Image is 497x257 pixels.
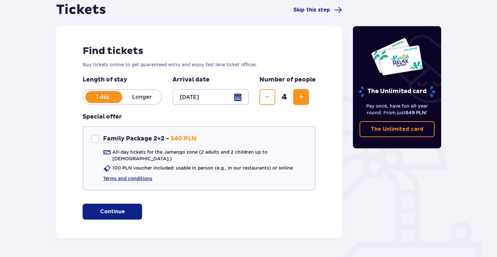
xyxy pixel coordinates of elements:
span: 4 [277,92,292,102]
p: Family Package 2+2 - [103,135,169,143]
p: 540 PLN [171,135,197,143]
button: Decrease [259,89,275,105]
p: Buy tickets online to get guaranteed entry and enjoy fast lane ticket offices. [83,61,316,68]
span: Skip this step [293,6,330,14]
h2: Find tickets [83,45,316,57]
p: Pay once, have fun all-year round. From just ! [360,103,435,116]
span: 649 PLN [405,110,426,115]
p: Number of people [259,76,316,84]
h3: Special offer [83,113,122,121]
p: The Unlimited card [358,86,436,97]
a: Terms and conditions [103,175,152,182]
p: 1 day [83,93,122,101]
p: The Unlimited card [371,126,423,133]
p: Arrival date [172,76,210,84]
button: Continue [83,204,142,220]
img: Two entry cards to Suntago with the word 'UNLIMITED RELAX', featuring a white background with tro... [371,37,423,76]
a: Skip this step [293,6,342,14]
h1: Tickets [56,2,106,18]
a: The Unlimited card [360,121,435,137]
button: Increase [293,89,309,105]
p: Longer [122,93,161,101]
p: Length of stay [83,76,162,84]
p: Continue [100,208,125,215]
p: All-day tickets for the Jamango zone (2 adults and 2 children up to [DEMOGRAPHIC_DATA].) [112,149,307,162]
p: 100 PLN voucher included: usable in person (e.g., in our restaurants) or online [112,165,293,171]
